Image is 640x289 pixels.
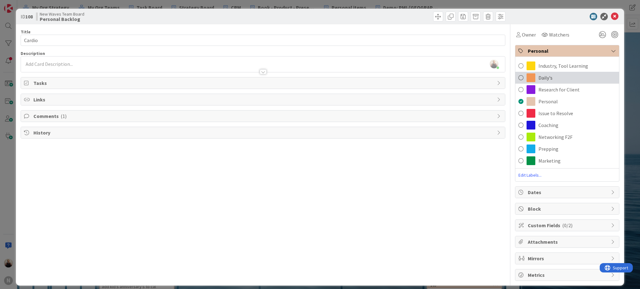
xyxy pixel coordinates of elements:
span: Custom Fields [528,222,608,229]
span: Watchers [549,31,569,38]
span: Metrics [528,271,608,279]
span: Personal [528,47,608,55]
span: Support [13,1,28,8]
input: type card name here... [21,35,505,46]
span: Owner [522,31,536,38]
span: Description [21,51,45,56]
span: Issue to Resolve [538,110,573,117]
span: History [33,129,494,136]
span: Daily's [538,74,552,81]
b: Personal Backlog [40,17,84,22]
b: 108 [25,13,33,20]
span: Edit Labels... [515,172,619,178]
span: ( 0/2 ) [562,222,572,228]
img: tjKuGytn7d137ldTJYZi9Bx2lDhHhzmR.jpg [490,60,498,68]
span: Marketing [538,157,561,164]
span: New Waves Team Board [40,12,84,17]
span: Attachments [528,238,608,246]
span: Block [528,205,608,213]
span: Mirrors [528,255,608,262]
span: Links [33,96,494,103]
span: Dates [528,189,608,196]
span: Prepping [538,145,558,153]
span: ID [21,13,33,20]
span: Comments [33,112,494,120]
span: Personal [538,98,558,105]
span: Tasks [33,79,494,87]
span: ( 1 ) [61,113,67,119]
span: Industry, Tool Learning [538,62,588,70]
label: Title [21,29,31,35]
span: Coaching [538,121,558,129]
span: Research for Client [538,86,580,93]
span: Networking F2F [538,133,572,141]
